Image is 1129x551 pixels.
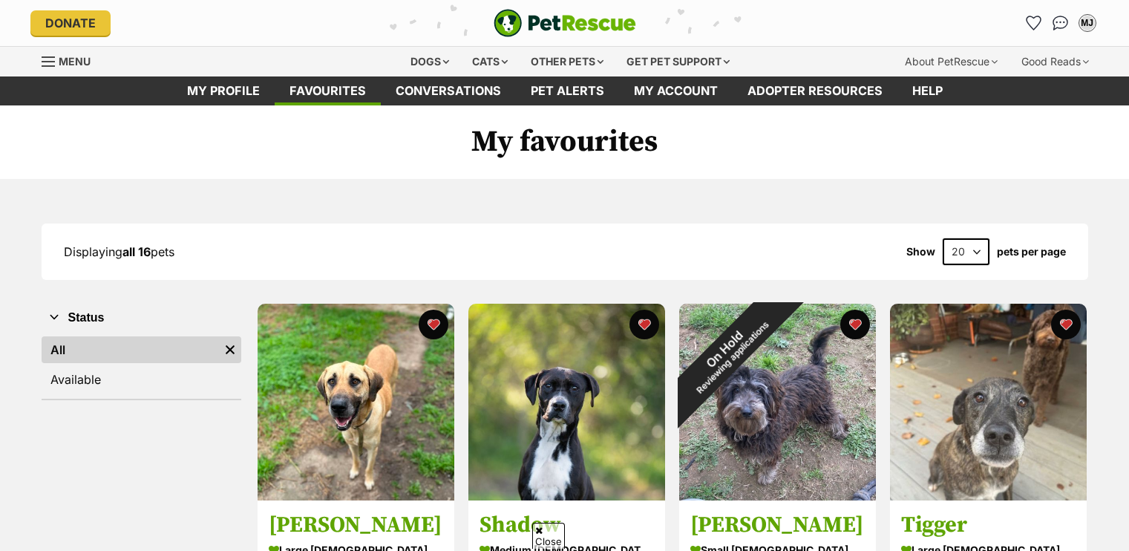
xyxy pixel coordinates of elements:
[694,319,770,396] span: Reviewing applications
[1011,47,1099,76] div: Good Reads
[906,246,935,258] span: Show
[901,512,1076,540] h3: Tigger
[494,9,636,37] img: logo-e224e6f780fb5917bec1dbf3a21bbac754714ae5b6737aabdf751b685950b380.svg
[275,76,381,105] a: Favourites
[462,47,518,76] div: Cats
[494,9,636,37] a: PetRescue
[42,47,101,74] a: Menu
[42,308,241,327] button: Status
[42,366,241,393] a: Available
[400,47,459,76] div: Dogs
[690,512,865,540] h3: [PERSON_NAME]
[1022,11,1046,35] a: Favourites
[172,76,275,105] a: My profile
[381,76,516,105] a: conversations
[419,310,448,339] button: favourite
[258,304,454,501] img: Cora
[733,76,897,105] a: Adopter resources
[840,310,870,339] button: favourite
[59,55,91,68] span: Menu
[619,76,733,105] a: My account
[219,336,241,363] a: Remove filter
[64,244,174,259] span: Displaying pets
[269,512,443,540] h3: [PERSON_NAME]
[629,310,659,339] button: favourite
[122,244,151,259] strong: all 16
[1051,310,1081,339] button: favourite
[679,304,876,501] img: Greg
[679,489,876,503] a: On HoldReviewing applications
[520,47,614,76] div: Other pets
[890,304,1087,501] img: Tigger
[1053,16,1068,30] img: chat-41dd97257d64d25036548639549fe6c8038ab92f7586957e7f3b1b290dea8141.svg
[616,47,740,76] div: Get pet support
[1022,11,1099,35] ul: Account quick links
[894,47,1008,76] div: About PetRescue
[1080,16,1095,30] div: MJ
[897,76,958,105] a: Help
[468,304,665,501] img: Shadow
[30,10,111,36] a: Donate
[516,76,619,105] a: Pet alerts
[997,246,1066,258] label: pets per page
[42,336,219,363] a: All
[42,333,241,399] div: Status
[480,512,654,540] h3: Shadow
[532,523,565,549] span: Close
[1049,11,1073,35] a: Conversations
[1076,11,1099,35] button: My account
[646,271,810,435] div: On Hold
